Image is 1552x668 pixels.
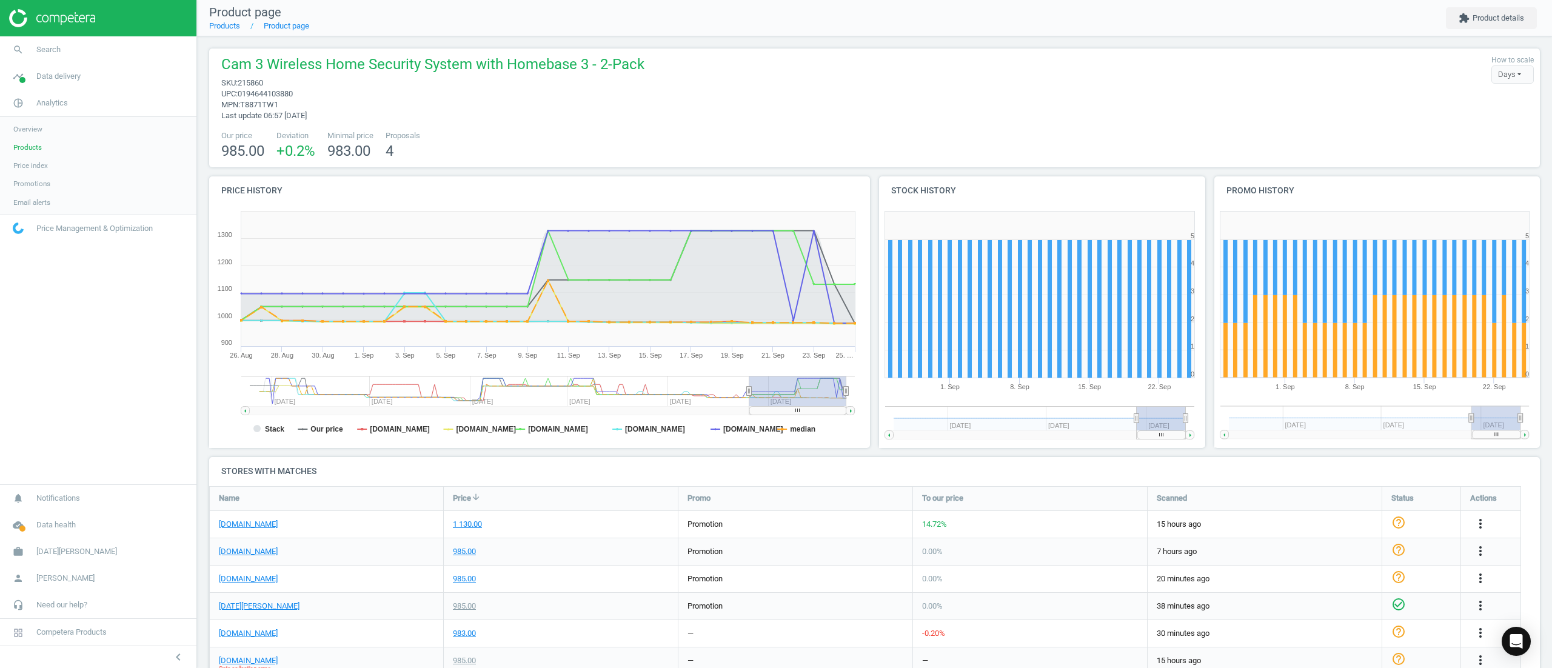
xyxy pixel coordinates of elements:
[36,573,95,584] span: [PERSON_NAME]
[1345,383,1365,390] tspan: 8. Sep
[436,352,455,359] tspan: 5. Sep
[1191,232,1194,239] text: 5
[219,493,239,504] span: Name
[557,352,580,359] tspan: 11. Sep
[1525,287,1529,295] text: 3
[36,223,153,234] span: Price Management & Optimization
[386,142,393,159] span: 4
[36,98,68,109] span: Analytics
[528,425,588,433] tspan: [DOMAIN_NAME]
[13,198,50,207] span: Email alerts
[922,655,928,666] div: —
[221,142,264,159] span: 985.00
[7,540,30,563] i: work
[1473,516,1488,532] button: more_vert
[1157,655,1373,666] span: 15 hours ago
[1413,383,1436,390] tspan: 15. Sep
[221,78,238,87] span: sku :
[13,161,48,170] span: Price index
[1491,55,1534,65] label: How to scale
[453,546,476,557] div: 985.00
[1157,628,1373,639] span: 30 minutes ago
[370,425,430,433] tspan: [DOMAIN_NAME]
[221,89,238,98] span: upc :
[687,519,723,529] span: promotion
[36,44,61,55] span: Search
[7,593,30,616] i: headset_mic
[36,627,107,638] span: Competera Products
[1473,516,1488,531] i: more_vert
[1473,598,1488,613] i: more_vert
[1157,601,1373,612] span: 38 minutes ago
[639,352,662,359] tspan: 15. Sep
[1391,597,1406,612] i: check_circle_outline
[922,519,947,529] span: 14.72 %
[7,65,30,88] i: timeline
[1473,626,1488,641] button: more_vert
[1502,627,1531,656] div: Open Intercom Messenger
[264,21,309,30] a: Product page
[477,352,497,359] tspan: 7. Sep
[625,425,685,433] tspan: [DOMAIN_NAME]
[395,352,415,359] tspan: 3. Sep
[1391,570,1406,584] i: help_outline
[209,5,281,19] span: Product page
[1191,315,1194,322] text: 2
[879,176,1205,205] h4: Stock history
[687,547,723,556] span: promotion
[238,89,293,98] span: 0194644103880
[598,352,621,359] tspan: 13. Sep
[171,650,186,664] i: chevron_left
[219,628,278,639] a: [DOMAIN_NAME]
[1191,370,1194,378] text: 0
[219,546,278,557] a: [DOMAIN_NAME]
[219,519,278,530] a: [DOMAIN_NAME]
[209,21,240,30] a: Products
[1078,383,1101,390] tspan: 15. Sep
[922,574,943,583] span: 0.00 %
[221,339,232,346] text: 900
[1483,383,1506,390] tspan: 22. Sep
[310,425,343,433] tspan: Our price
[276,142,315,159] span: +0.2 %
[386,130,420,141] span: Proposals
[327,142,370,159] span: 983.00
[1473,653,1488,667] i: more_vert
[1010,383,1029,390] tspan: 8. Sep
[1391,493,1414,504] span: Status
[1525,315,1529,322] text: 2
[922,629,945,638] span: -0.20 %
[453,655,476,666] div: 985.00
[687,628,694,639] div: —
[1391,652,1406,666] i: help_outline
[36,600,87,610] span: Need our help?
[761,352,784,359] tspan: 21. Sep
[219,655,278,666] a: [DOMAIN_NAME]
[687,655,694,666] div: —
[221,130,264,141] span: Our price
[271,352,293,359] tspan: 28. Aug
[312,352,334,359] tspan: 30. Aug
[687,574,723,583] span: promotion
[1473,544,1488,558] i: more_vert
[922,601,943,610] span: 0.00 %
[1157,493,1187,504] span: Scanned
[355,352,374,359] tspan: 1. Sep
[209,457,1540,486] h4: Stores with matches
[1470,493,1497,504] span: Actions
[327,130,373,141] span: Minimal price
[1191,287,1194,295] text: 3
[7,92,30,115] i: pie_chart_outlined
[1459,13,1470,24] i: extension
[221,55,644,78] span: Cam 3 Wireless Home Security System with Homebase 3 - 2-Pack
[1525,370,1529,378] text: 0
[723,425,783,433] tspan: [DOMAIN_NAME]
[13,179,50,189] span: Promotions
[1525,342,1529,350] text: 1
[36,71,81,82] span: Data delivery
[456,425,516,433] tspan: [DOMAIN_NAME]
[7,567,30,590] i: person
[1525,259,1529,267] text: 4
[453,519,482,530] div: 1 130.00
[221,100,240,109] span: mpn :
